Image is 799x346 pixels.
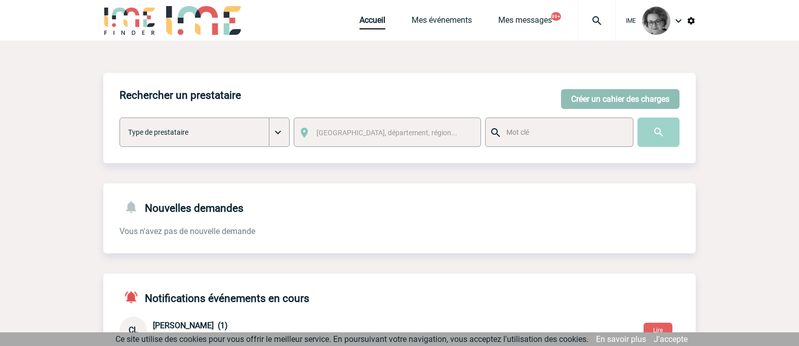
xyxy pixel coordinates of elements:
span: IME [626,17,636,24]
a: Lire [635,325,681,334]
a: Mes événements [412,15,472,29]
input: Submit [637,118,680,147]
a: J'accepte [654,334,688,344]
img: notifications-active-24-px-r.png [124,290,145,304]
span: CL [129,325,138,335]
button: Lire [644,323,672,338]
a: Accueil [359,15,385,29]
div: Conversation privée : Client - Agence [119,317,290,344]
input: Mot clé [504,126,624,139]
img: 101028-0.jpg [642,7,670,35]
p: Bonjour, en déplacement et en formation cette [292,322,530,339]
span: [PERSON_NAME] (1) [153,321,228,330]
span: Ce site utilise des cookies pour vous offrir le meilleur service. En poursuivant votre navigation... [115,334,588,344]
span: [GEOGRAPHIC_DATA], département, région... [316,129,457,137]
img: IME-Finder [103,6,156,35]
h4: Rechercher un prestataire [119,89,241,101]
a: Mes messages [498,15,552,29]
img: notifications-24-px-g.png [124,200,145,214]
h4: Nouvelles demandes [119,200,244,214]
button: 99+ [551,12,561,21]
span: Vous n'avez pas de nouvelle demande [119,226,255,236]
h4: Notifications événements en cours [119,290,309,304]
a: En savoir plus [596,334,646,344]
a: CL [PERSON_NAME] (1) ALLIANZ Bonjour, en déplacement et en formation cette [119,325,530,334]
